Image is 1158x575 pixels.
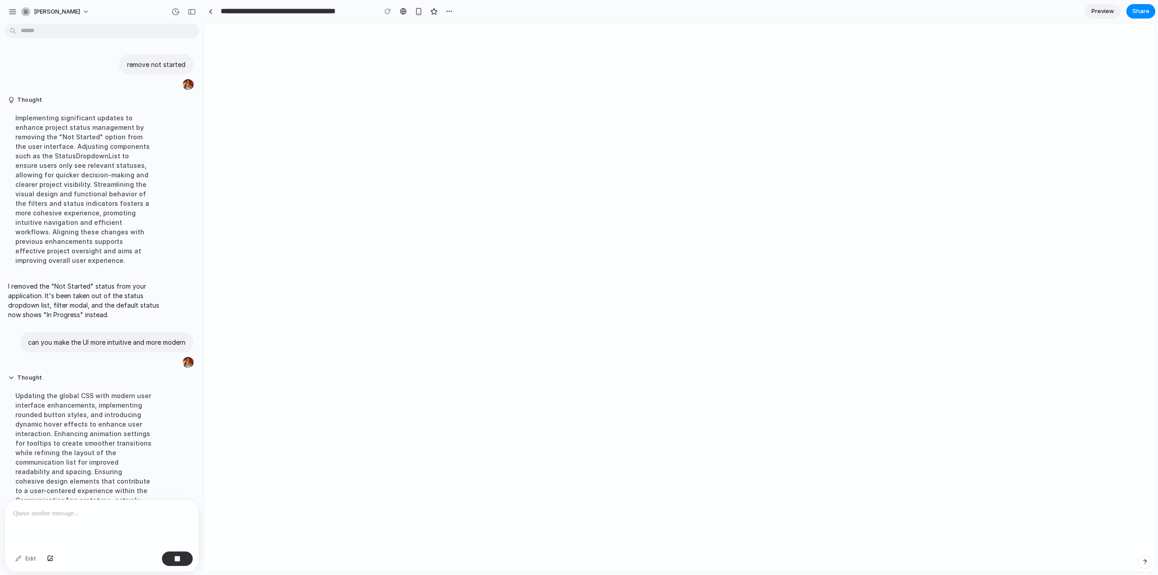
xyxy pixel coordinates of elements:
div: Updating the global CSS with modern user interface enhancements, implementing rounded button styl... [8,385,159,558]
div: Implementing significant updates to enhance project status management by removing the "Not Starte... [8,108,159,271]
p: remove not started [127,60,185,69]
button: Share [1126,4,1155,19]
p: can you make the UI more intuitive and more modern [28,337,185,347]
p: I removed the "Not Started" status from your application. It's been taken out of the status dropd... [8,281,159,319]
button: [PERSON_NAME] [18,5,94,19]
a: Preview [1085,4,1121,19]
span: [PERSON_NAME] [34,7,80,16]
span: Preview [1092,7,1114,16]
span: Share [1132,7,1149,16]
